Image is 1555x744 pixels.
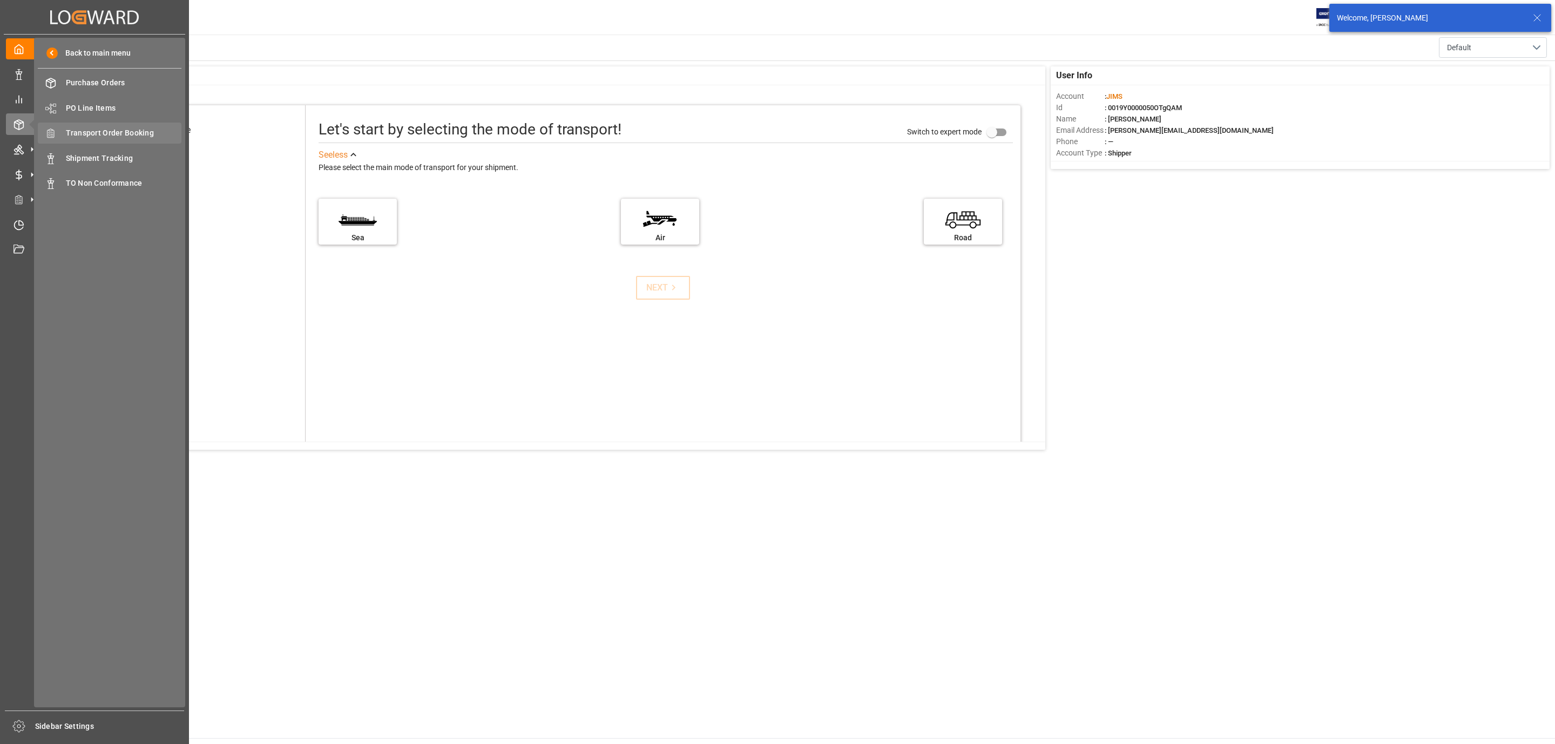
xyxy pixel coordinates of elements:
span: Purchase Orders [66,77,182,89]
span: TO Non Conformance [66,178,182,189]
a: Transport Order Booking [38,123,181,144]
div: Select transport mode [107,124,191,137]
span: Switch to expert mode [907,127,982,136]
div: Road [929,232,997,244]
div: Air [626,232,694,244]
button: NEXT [636,276,690,300]
span: Back to main menu [58,48,131,59]
span: : — [1105,138,1113,146]
span: : [PERSON_NAME] [1105,115,1161,123]
span: : [PERSON_NAME][EMAIL_ADDRESS][DOMAIN_NAME] [1105,126,1274,134]
span: Phone [1056,136,1105,147]
a: My Cockpit [6,38,183,59]
span: Account [1056,91,1105,102]
span: Account Type [1056,147,1105,159]
span: Default [1447,42,1471,53]
a: Timeslot Management V2 [6,214,183,235]
span: Id [1056,102,1105,113]
a: My Reports [6,89,183,110]
span: Sidebar Settings [35,721,185,732]
a: Data Management [6,63,183,84]
a: Document Management [6,239,183,260]
div: NEXT [646,281,679,294]
span: JIMS [1106,92,1123,100]
span: User Info [1056,69,1092,82]
span: Name [1056,113,1105,125]
div: Welcome, [PERSON_NAME] [1337,12,1523,24]
img: Exertis%20JAM%20-%20Email%20Logo.jpg_1722504956.jpg [1316,8,1354,27]
span: PO Line Items [66,103,182,114]
div: Please select the main mode of transport for your shipment. [319,161,1013,174]
div: See less [319,148,348,161]
a: Shipment Tracking [38,147,181,168]
button: open menu [1439,37,1547,58]
div: Let's start by selecting the mode of transport! [319,118,621,141]
span: Shipment Tracking [66,153,182,164]
a: PO Line Items [38,97,181,118]
span: : 0019Y0000050OTgQAM [1105,104,1182,112]
span: : Shipper [1105,149,1132,157]
span: Email Address [1056,125,1105,136]
span: Transport Order Booking [66,127,182,139]
a: TO Non Conformance [38,173,181,194]
a: Purchase Orders [38,72,181,93]
span: : [1105,92,1123,100]
div: Sea [324,232,391,244]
